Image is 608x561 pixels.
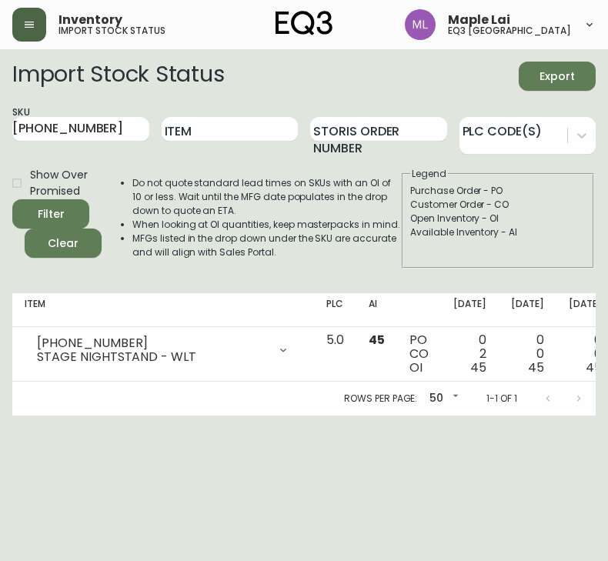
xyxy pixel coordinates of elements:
th: Item [12,293,314,327]
span: 45 [528,359,544,376]
th: [DATE] [441,293,499,327]
span: OI [409,359,423,376]
span: Maple Lai [448,14,510,26]
span: Export [531,67,583,86]
th: AI [356,293,397,327]
span: 45 [369,331,385,349]
div: 0 0 [569,333,602,375]
div: Purchase Order - PO [410,184,586,198]
li: Do not quote standard lead times on SKUs with an OI of 10 or less. Wait until the MFG date popula... [132,176,400,218]
td: 5.0 [314,327,356,382]
legend: Legend [410,167,448,181]
div: PO CO [409,333,429,375]
span: Clear [37,234,89,253]
li: MFGs listed in the drop down under the SKU are accurate and will align with Sales Portal. [132,232,400,259]
span: Show Over Promised [30,167,89,199]
button: Filter [12,199,89,229]
div: 0 0 [511,333,544,375]
button: Clear [25,229,102,258]
h2: Import Stock Status [12,62,224,91]
div: Customer Order - CO [410,198,586,212]
div: [PHONE_NUMBER]STAGE NIGHTSTAND - WLT [25,333,302,367]
div: [PHONE_NUMBER] [37,336,268,350]
th: PLC [314,293,356,327]
div: Available Inventory - AI [410,225,586,239]
th: [DATE] [499,293,556,327]
div: Filter [38,205,65,224]
div: STAGE NIGHTSTAND - WLT [37,350,268,364]
span: Inventory [58,14,122,26]
img: logo [276,11,332,35]
img: 61e28cffcf8cc9f4e300d877dd684943 [405,9,436,40]
button: Export [519,62,596,91]
div: Open Inventory - OI [410,212,586,225]
p: 1-1 of 1 [486,392,517,406]
li: When looking at OI quantities, keep masterpacks in mind. [132,218,400,232]
h5: eq3 [GEOGRAPHIC_DATA] [448,26,571,35]
h5: import stock status [58,26,165,35]
p: Rows per page: [344,392,417,406]
span: 45 [586,359,602,376]
div: 50 [423,386,462,412]
span: 45 [470,359,486,376]
div: 0 2 [453,333,486,375]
